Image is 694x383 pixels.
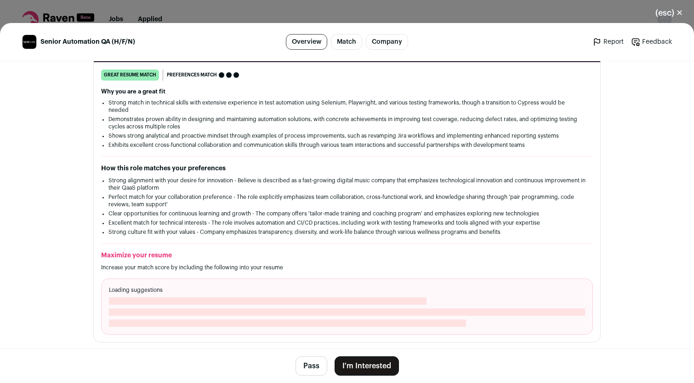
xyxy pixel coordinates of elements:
[108,132,586,139] li: Shows strong analytical and proactive mindset through examples of process improvements, such as r...
[366,34,408,50] a: Company
[108,228,586,236] li: Strong culture fit with your values - Company emphasizes transparency, diversity, and work-life b...
[644,3,694,23] button: Close modal
[101,279,593,335] div: Loading suggestions
[592,37,624,46] a: Report
[101,70,159,81] div: great resume match
[335,356,399,376] button: I'm Interested
[331,34,362,50] a: Match
[101,264,593,271] p: Increase your match score by including the following into your resume
[108,210,586,217] li: Clear opportunities for continuous learning and growth - The company offers 'tailor-made training...
[101,88,593,95] h2: Why you are a great fit
[108,177,586,191] li: Strong alignment with your desire for innovation - Believe is described as a fast-growing digital...
[40,37,135,46] span: Senior Automation QA (H/F/N)
[101,251,593,260] h2: Maximize your resume
[108,193,586,208] li: Perfect match for your collaboration preference - The role explicitly emphasizes team collaborati...
[167,70,217,80] span: Preferences match
[108,219,586,226] li: Excellent match for technical interests - The role involves automation and CI/CD practices, inclu...
[108,141,586,149] li: Exhibits excellent cross-functional collaboration and communication skills through various team i...
[23,35,36,49] img: 12f339831efbd00dc86a4ecd7726d0a6d7c45b670b2e86a553ef15fb7b7f7f62.jpg
[108,99,586,114] li: Strong match in technical skills with extensive experience in test automation using Selenium, Pla...
[631,37,672,46] a: Feedback
[286,34,327,50] a: Overview
[296,356,327,376] button: Pass
[108,116,586,130] li: Demonstrates proven ability in designing and maintaining automation solutions, with concrete achi...
[101,164,593,173] h2: How this role matches your preferences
